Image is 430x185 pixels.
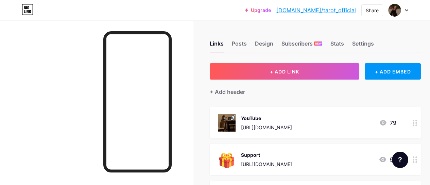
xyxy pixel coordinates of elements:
[255,39,273,52] div: Design
[241,161,292,168] div: [URL][DOMAIN_NAME]
[241,124,292,131] div: [URL][DOMAIN_NAME]
[210,39,224,52] div: Links
[232,39,247,52] div: Posts
[218,151,236,168] img: Support
[210,88,245,96] div: + Add header
[245,7,271,13] a: Upgrade
[241,151,292,158] div: Support
[281,39,322,52] div: Subscribers
[276,6,356,14] a: [DOMAIN_NAME]/tarot_official
[388,4,401,17] img: tarot_official
[366,7,379,14] div: Share
[218,114,236,132] img: YouTube
[352,39,374,52] div: Settings
[379,155,396,164] div: 99
[210,63,359,80] button: + ADD LINK
[315,41,322,46] span: NEW
[365,63,421,80] div: + ADD EMBED
[241,115,292,122] div: YouTube
[330,39,344,52] div: Stats
[270,69,299,74] span: + ADD LINK
[379,119,396,127] div: 79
